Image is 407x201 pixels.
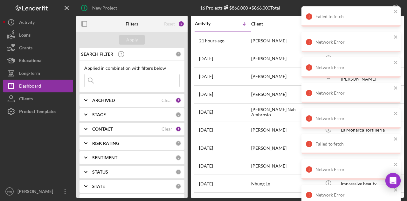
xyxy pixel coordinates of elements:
[3,105,73,118] button: Product Templates
[3,80,73,92] button: Dashboard
[368,2,404,14] button: Export
[315,116,392,121] div: Network Error
[19,92,33,107] div: Clients
[394,136,398,142] button: close
[76,2,123,14] button: New Project
[92,155,117,160] b: SENTIMENT
[199,110,213,115] time: 2025-08-30 22:31
[176,51,181,57] div: 0
[251,50,315,67] div: [PERSON_NAME]
[19,16,35,30] div: Activity
[92,98,115,103] b: ARCHIVED
[200,5,280,11] div: 16 Projects • $866,000 Total
[195,21,223,26] div: Activity
[19,54,43,68] div: Educational
[176,97,181,103] div: 1
[92,126,113,132] b: CONTACT
[164,21,175,26] div: Reset
[199,181,213,186] time: 2025-08-25 07:00
[19,29,31,43] div: Loans
[176,155,181,161] div: 0
[19,67,40,81] div: Long-Term
[315,14,392,19] div: Failed to fetch
[394,60,398,66] button: close
[199,163,213,169] time: 2025-08-26 21:42
[7,190,12,193] text: WR
[315,39,392,45] div: Network Error
[394,111,398,117] button: close
[394,85,398,91] button: close
[223,5,248,11] div: $866,000
[315,65,392,70] div: Network Error
[315,141,392,147] div: Failed to fetch
[394,9,398,15] button: close
[251,122,315,139] div: [PERSON_NAME]
[199,146,213,151] time: 2025-08-27 23:06
[251,21,315,26] div: Client
[199,74,213,79] time: 2025-09-04 00:14
[126,35,138,45] div: Apply
[251,175,315,192] div: Nhung Le
[19,41,32,56] div: Grants
[394,162,398,168] button: close
[176,183,181,189] div: 0
[178,21,184,27] div: 2
[199,56,213,61] time: 2025-09-05 18:16
[315,167,392,172] div: Network Error
[3,54,73,67] button: Educational
[126,21,138,26] b: Filters
[176,112,181,118] div: 0
[385,173,401,188] div: Open Intercom Messenger
[162,98,172,103] div: Clear
[251,157,315,174] div: [PERSON_NAME]
[92,184,105,189] b: STATE
[251,32,315,49] div: [PERSON_NAME]
[92,169,108,175] b: STATUS
[251,104,315,121] div: [PERSON_NAME] Nah Ambrosio
[92,112,106,117] b: STAGE
[251,68,315,85] div: [PERSON_NAME]
[19,80,41,94] div: Dashboard
[176,126,181,132] div: 1
[19,105,56,119] div: Product Templates
[199,127,213,133] time: 2025-08-28 01:08
[315,192,392,197] div: Network Error
[176,140,181,146] div: 0
[251,86,315,103] div: [PERSON_NAME]
[3,92,73,105] button: Clients
[199,92,213,97] time: 2025-09-03 05:39
[394,187,398,193] button: close
[3,185,73,198] button: WR[PERSON_NAME]
[315,90,392,96] div: Network Error
[16,185,57,199] div: [PERSON_NAME]
[374,2,388,14] div: Export
[176,169,181,175] div: 0
[3,16,73,29] button: Activity
[84,66,180,71] div: Applied in combination with filters below
[92,2,117,14] div: New Project
[3,41,73,54] button: Grants
[162,126,172,132] div: Clear
[251,140,315,156] div: [PERSON_NAME]
[81,52,113,57] b: SEARCH FILTER
[3,67,73,80] button: Long-Term
[394,34,398,40] button: close
[119,35,145,45] button: Apply
[199,38,224,43] time: 2025-09-08 19:58
[92,141,119,146] b: RISK RATING
[3,29,73,41] button: Loans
